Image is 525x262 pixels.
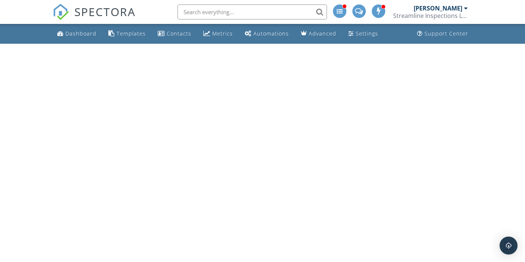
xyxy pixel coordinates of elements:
[356,30,378,37] div: Settings
[54,27,99,41] a: Dashboard
[155,27,194,41] a: Contacts
[53,10,136,26] a: SPECTORA
[345,27,381,41] a: Settings
[253,30,289,37] div: Automations
[424,30,468,37] div: Support Center
[393,12,468,19] div: Streamline Inspections LLC
[177,4,327,19] input: Search everything...
[53,4,69,20] img: The Best Home Inspection Software - Spectora
[200,27,236,41] a: Metrics
[74,4,136,19] span: SPECTORA
[309,30,336,37] div: Advanced
[500,237,518,255] div: Open Intercom Messenger
[242,27,292,41] a: Automations (Advanced)
[65,30,96,37] div: Dashboard
[414,27,471,41] a: Support Center
[167,30,191,37] div: Contacts
[298,27,339,41] a: Advanced
[212,30,233,37] div: Metrics
[117,30,146,37] div: Templates
[414,4,462,12] div: [PERSON_NAME]
[105,27,149,41] a: Templates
